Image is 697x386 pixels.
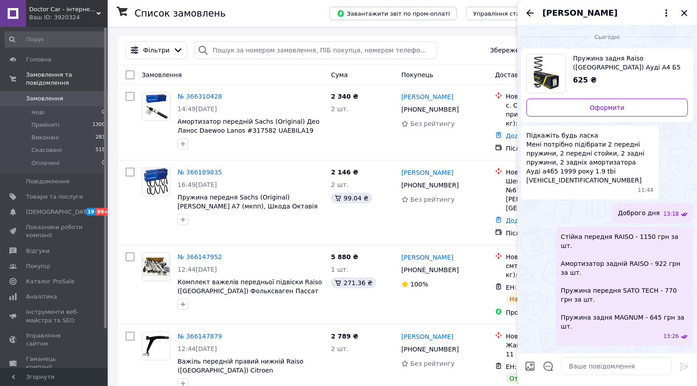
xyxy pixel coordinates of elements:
div: Отримано [506,373,546,384]
img: Фото товару [143,92,170,120]
div: Пром-оплата [506,308,601,317]
span: Doctor Car - інтернет-магазин автозапчастин [29,5,96,13]
span: Пружина задня Raiso ([GEOGRAPHIC_DATA]) Ауді А4 Б5 (В5) Audi A4 B5 #SR032TP UARHZTX19 [573,54,681,72]
a: Фото товару [142,252,170,281]
a: [PERSON_NAME] [401,332,453,341]
div: [PHONE_NUMBER] [400,264,461,276]
div: Нова Пошта [506,168,601,177]
div: [PHONE_NUMBER] [400,103,461,116]
div: 271.36 ₴ [331,278,376,288]
div: 12.10.2025 [521,32,693,41]
span: Оплачені [31,159,60,167]
span: 12:44[DATE] [178,266,217,273]
a: Фото товару [142,92,170,121]
span: Каталог ProSale [26,278,74,286]
div: Нова Пошта [506,332,601,341]
span: 2 шт. [331,345,348,352]
span: 1300 [92,121,105,129]
span: Фільтри [143,46,170,55]
span: Аналітика [26,293,57,301]
span: 0 [102,159,105,167]
span: 2 146 ₴ [331,169,358,176]
div: с. Ставищани, Пункт приймання-видачі (до 30 кг): вул. [STREET_ADDRESS] [506,101,601,128]
span: 0 [102,108,105,117]
div: [PHONE_NUMBER] [400,179,461,191]
a: № 366189835 [178,169,222,176]
span: Головна [26,56,51,64]
div: смт. Пролісне, №1 (до 30 кг): вул. [STREET_ADDRESS] [506,261,601,279]
div: Післяплата [506,229,601,238]
span: 11:44 12.10.2025 [638,186,654,194]
span: Без рейтингу [410,360,455,367]
span: Підкажіть будь ласка Мені потрібно підібрати 2 передні пружини, 2 передні стойки, 2 задні пружини... [527,131,653,185]
span: Комплект важелів передньої підвіски Raiso ([GEOGRAPHIC_DATA]) Фольксваген Пассат Б5(В5) Volkswage... [178,278,322,304]
a: Амортизатор передній Sachs (Original) Део Ланос Daewoo Lanos #317582 UAEBILA19 [178,118,320,134]
img: 5468654162_w100_h100_pruzhina-zadnyaya-raiso.jpg [531,54,562,93]
span: Прийняті [31,121,59,129]
a: Оформити [527,99,688,117]
span: Управління сайтом [26,332,83,348]
span: Виконані [31,134,59,142]
a: № 366147952 [178,253,222,260]
img: Фото товару [142,332,170,360]
span: 1 шт. [331,266,348,273]
span: Без рейтингу [410,196,455,203]
span: 515 [96,146,105,154]
span: 12:44[DATE] [178,345,217,352]
span: Покупці [26,262,50,270]
button: Завантажити звіт по пром-оплаті [330,7,457,20]
button: Назад [525,8,536,18]
input: Пошук за номером замовлення, ПІБ покупця, номером телефону, Email, номером накладної [194,41,437,59]
img: Фото товару [142,168,170,196]
button: Закрити [679,8,690,18]
span: 99+ [96,208,110,216]
span: 2 шт. [331,105,348,113]
span: 13:18 12.10.2025 [663,210,679,218]
h1: Список замовлень [135,8,226,19]
button: Відкрити шаблони відповідей [543,360,554,372]
span: ЕН: 20 4512 6866 4897 [506,363,581,370]
div: Жашків, №1: вул. Перемоги, 11 [506,341,601,359]
a: Додати ЕН [506,217,541,224]
img: Фото товару [142,257,170,276]
span: Гаманець компанії [26,355,83,371]
span: [DEMOGRAPHIC_DATA] [26,208,92,216]
span: 14:49[DATE] [178,105,217,113]
a: [PERSON_NAME] [401,253,453,262]
span: 5 880 ₴ [331,253,358,260]
a: Переглянути товар [527,54,688,93]
span: Замовлення та повідомлення [26,71,108,87]
span: Сьогодні [591,34,623,41]
div: Ваш ID: 3920324 [29,13,108,22]
span: Нові [31,108,44,117]
span: Повідомлення [26,178,70,186]
span: Доброго дня [618,208,660,218]
span: ЕН: 20 4512 6859 7247 [506,284,581,291]
a: № 366310428 [178,93,222,100]
span: 2 789 ₴ [331,333,358,340]
div: Шепетівка, Поштомат №6101: просп. [PERSON_NAME], 16в (маг. [GEOGRAPHIC_DATA]) [506,177,601,213]
a: Пружина передня Saсhs (Original) [PERSON_NAME] A7 (мкпп), Шкода Октавія 2012- #993819 UAYHFME19 [178,194,318,219]
span: 100% [410,281,428,288]
a: Додати ЕН [506,132,541,139]
a: [PERSON_NAME] [401,168,453,177]
div: Післяплата [506,144,601,153]
span: Стійка передня RAISO - 1150 грн за шт. Амортизатор задній RAISO - 922 грн за шт. Пружина передня ... [561,232,688,331]
span: Завантажити звіт по пром-оплаті [337,9,450,17]
span: Відгуки [26,247,49,255]
a: № 366147879 [178,333,222,340]
span: Скасовані [31,146,62,154]
span: Управління статусами [473,10,542,17]
input: Пошук [4,31,106,48]
span: Доставка та оплата [495,71,561,78]
button: [PERSON_NAME] [543,7,672,19]
span: Cума [331,71,348,78]
div: Нова Пошта [506,92,601,101]
span: 2 шт. [331,181,348,188]
span: 283 [96,134,105,142]
div: 99.04 ₴ [331,193,372,204]
span: Показники роботи компанії [26,223,83,239]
